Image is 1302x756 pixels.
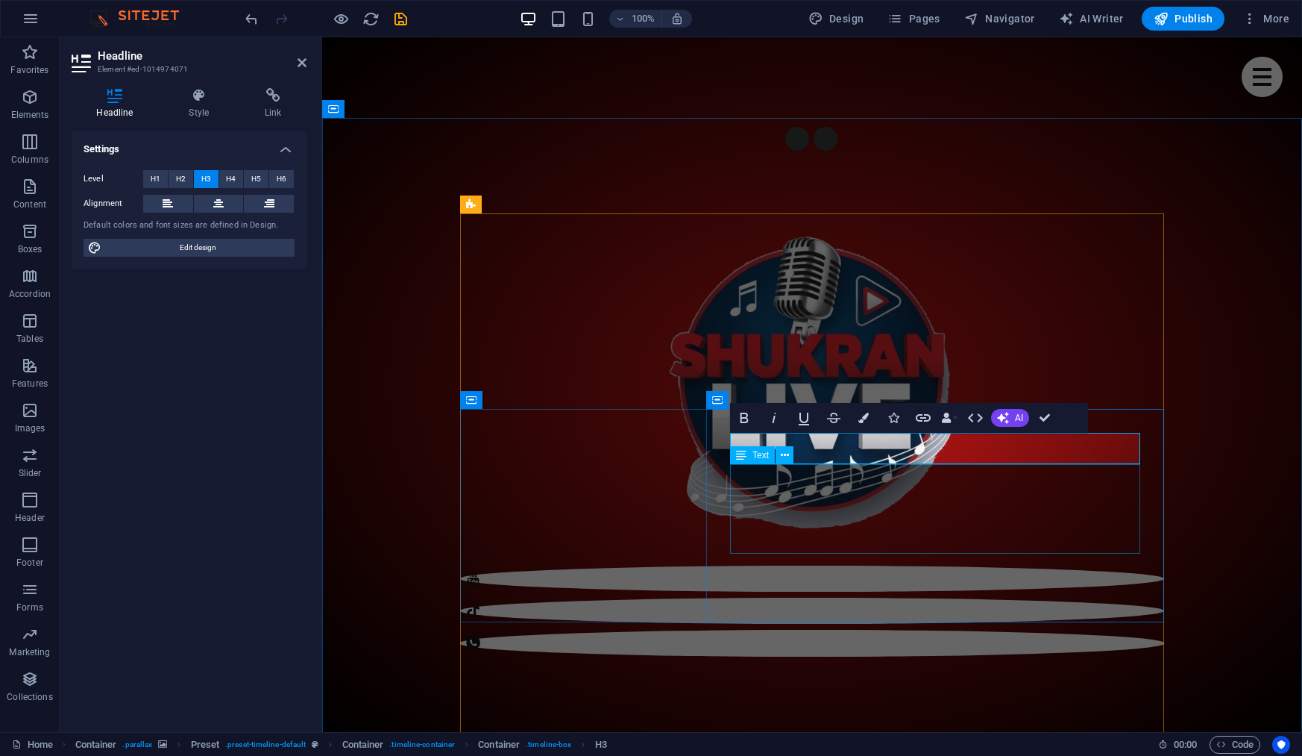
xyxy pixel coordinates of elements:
button: Usercentrics [1272,736,1290,754]
p: Boxes [18,243,43,255]
button: H6 [269,170,294,188]
button: H2 [169,170,193,188]
p: Tables [16,333,43,345]
p: Marketing [9,646,50,658]
button: Data Bindings [939,403,960,433]
i: Save (Ctrl+S) [392,10,409,28]
a: Click to cancel selection. Double-click to open Pages [12,736,53,754]
button: Edit design [84,239,295,257]
h4: Link [240,88,306,119]
button: AI [991,409,1029,427]
span: Text [752,451,769,460]
button: Colors [849,403,878,433]
span: Click to select. Double-click to edit [191,736,220,754]
p: Accordion [9,288,51,300]
h4: Style [164,88,240,119]
span: : [1184,739,1186,750]
button: H3 [194,170,218,188]
nav: breadcrumb [75,736,607,754]
i: Undo: Edit headline (Ctrl+Z) [243,10,260,28]
button: Pages [881,7,946,31]
span: H1 [151,170,160,188]
p: Elements [11,109,49,121]
span: H5 [251,170,261,188]
button: Bold (⌘B) [730,403,758,433]
p: Content [13,199,46,210]
div: Design (Ctrl+Alt+Y) [802,7,870,31]
p: Header [15,512,45,524]
button: AI Writer [1053,7,1130,31]
button: H5 [244,170,268,188]
span: Pages [887,11,940,26]
span: 00 00 [1174,736,1197,754]
button: save [391,10,409,28]
span: Code [1216,736,1254,754]
span: Design [808,11,864,26]
span: More [1242,11,1289,26]
label: Alignment [84,195,143,213]
button: 100% [609,10,662,28]
button: reload [362,10,380,28]
span: Click to select. Double-click to edit [478,736,520,754]
i: This element contains a background [158,740,167,749]
span: Publish [1154,11,1213,26]
i: On resize automatically adjust zoom level to fit chosen device. [670,12,684,25]
h6: Session time [1158,736,1198,754]
h6: 100% [632,10,655,28]
button: Design [802,7,870,31]
button: undo [242,10,260,28]
span: H2 [176,170,186,188]
img: Editor Logo [86,10,198,28]
button: Click here to leave preview mode and continue editing [332,10,350,28]
p: Favorites [10,64,48,76]
button: Code [1210,736,1260,754]
span: Click to select. Double-click to edit [595,736,607,754]
p: Images [15,422,45,434]
button: HTML [961,403,990,433]
p: Forms [16,602,43,613]
button: Confirm (⌘+⏎) [1031,403,1059,433]
span: AI Writer [1059,11,1124,26]
span: Edit design [106,239,290,257]
i: This element is a customizable preset [312,740,318,749]
span: H4 [226,170,236,188]
h4: Settings [72,131,306,158]
button: H4 [219,170,244,188]
span: Click to select. Double-click to edit [342,736,384,754]
button: Italic (⌘I) [760,403,788,433]
p: Slider [19,467,42,479]
button: More [1236,7,1295,31]
div: Default colors and font sizes are defined in Design. [84,219,295,232]
span: . parallax [122,736,152,754]
span: . preset-timeline-default [225,736,306,754]
label: Level [84,170,143,188]
button: Navigator [958,7,1041,31]
span: H3 [201,170,211,188]
span: Navigator [964,11,1035,26]
p: Footer [16,557,43,569]
button: Strikethrough [820,403,848,433]
p: Collections [7,691,52,703]
p: Features [12,378,48,390]
h4: Headline [72,88,164,119]
span: . timeline-container [389,736,455,754]
h3: Element #ed-1014974071 [98,63,277,76]
span: Click to select. Double-click to edit [75,736,117,754]
button: H1 [143,170,168,188]
p: Columns [11,154,48,166]
i: Reload page [362,10,380,28]
span: H6 [277,170,286,188]
h2: Headline [98,49,306,63]
button: Icons [879,403,908,433]
button: Link [909,403,937,433]
span: AI [1015,413,1023,422]
button: Publish [1142,7,1224,31]
button: Underline (⌘U) [790,403,818,433]
span: . timeline-box [526,736,571,754]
